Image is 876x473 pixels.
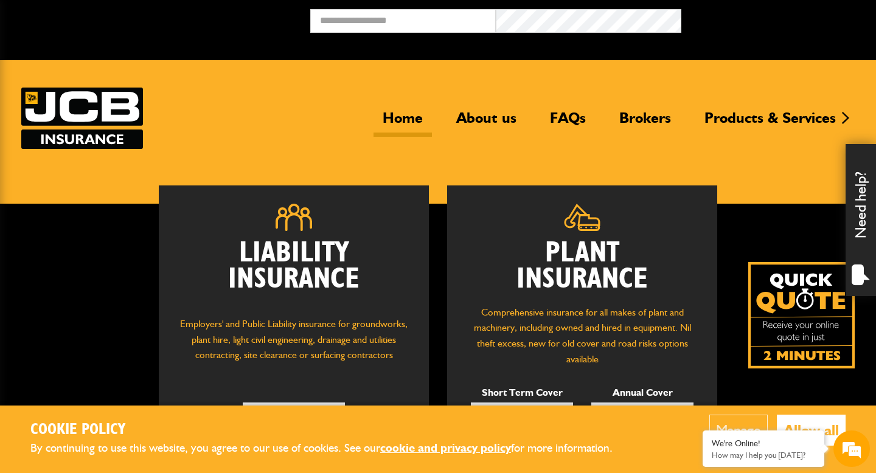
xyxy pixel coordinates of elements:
p: By continuing to use this website, you agree to our use of cookies. See our for more information. [30,439,633,458]
p: Comprehensive insurance for all makes of plant and machinery, including owned and hired in equipm... [465,305,699,367]
a: FAQs [541,109,595,137]
a: Brokers [610,109,680,137]
p: Employers' and Public Liability insurance for groundworks, plant hire, light civil engineering, d... [177,316,411,375]
img: JCB Insurance Services logo [21,88,143,149]
p: Annual Cover [591,385,693,401]
div: Need help? [846,144,876,296]
a: Get Quote [471,402,573,428]
a: Get Quote [591,402,693,428]
h2: Plant Insurance [465,240,699,292]
p: Short Term Cover [471,385,573,401]
button: Manage [709,415,768,446]
img: Quick Quote [748,262,855,368]
a: JCB Insurance Services [21,88,143,149]
a: cookie and privacy policy [380,441,511,455]
a: Products & Services [695,109,845,137]
button: Broker Login [681,9,867,28]
h2: Liability Insurance [177,240,411,305]
a: Home [374,109,432,137]
div: We're Online! [712,438,815,449]
a: About us [447,109,526,137]
h2: Cookie Policy [30,421,633,440]
button: Allow all [777,415,846,446]
p: How may I help you today? [712,451,815,460]
a: Get Quote [243,402,345,428]
a: Get your insurance quote isn just 2-minutes [748,262,855,368]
